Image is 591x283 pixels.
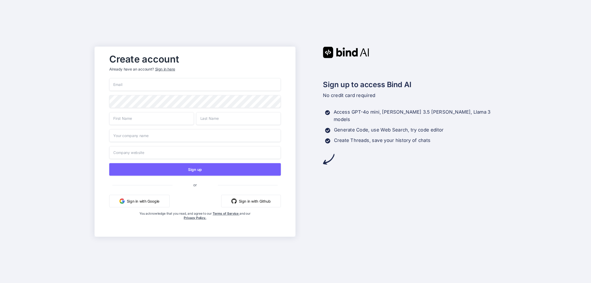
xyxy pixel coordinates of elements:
a: Terms of Service [213,211,239,215]
span: or [172,178,218,191]
p: Already have an account? [109,67,281,72]
a: Privacy Policy. [184,216,206,220]
input: First Name [109,112,194,125]
input: Email [109,78,281,91]
div: You acknowledge that you read, and agree to our and our [138,211,252,232]
input: Company website [109,146,281,159]
p: Access GPT-4o mini, [PERSON_NAME] 3.5 [PERSON_NAME], Llama 3 models [334,108,497,123]
img: github [231,198,237,204]
h2: Create account [109,55,281,63]
button: Sign in with Github [221,195,281,207]
p: Create Threads, save your history of chats [334,136,431,144]
input: Your company name [109,129,281,142]
button: Sign in with Google [109,195,170,207]
input: Last Name [196,112,281,125]
p: No credit card required [323,91,497,99]
img: google [119,198,125,204]
img: arrow [323,153,334,165]
div: Sign in here [155,67,175,72]
h2: Sign up to access Bind AI [323,79,497,90]
img: Bind AI logo [323,46,369,58]
button: Sign up [109,163,281,176]
p: Generate Code, use Web Search, try code editor [334,126,444,133]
